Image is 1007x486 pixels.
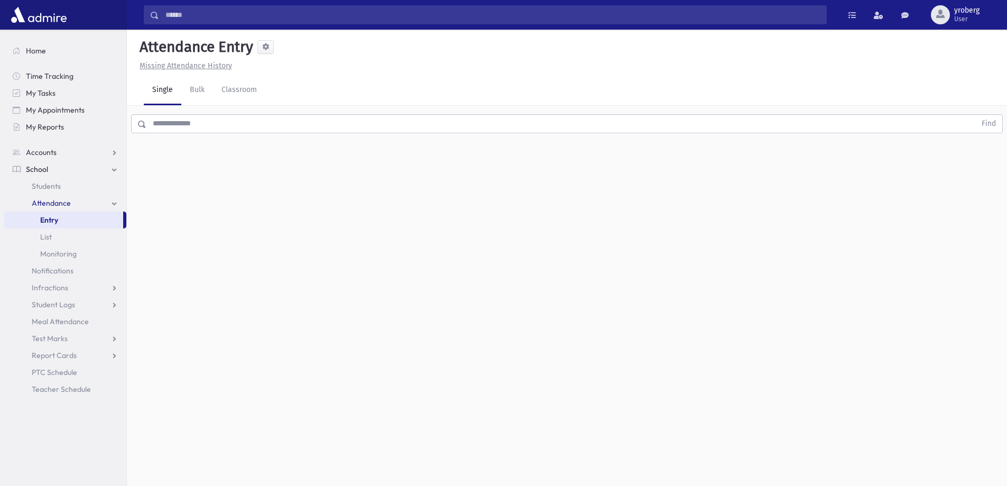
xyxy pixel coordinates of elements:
span: Notifications [32,266,73,276]
span: Attendance [32,198,71,208]
a: My Appointments [4,102,126,118]
a: Bulk [181,76,213,105]
span: Accounts [26,148,57,157]
span: Report Cards [32,351,77,360]
span: User [954,15,980,23]
input: Search [159,5,826,24]
img: AdmirePro [8,4,69,25]
a: Time Tracking [4,68,126,85]
a: Classroom [213,76,265,105]
a: Infractions [4,279,126,296]
a: Entry [4,212,123,228]
span: PTC Schedule [32,368,77,377]
span: yroberg [954,6,980,15]
span: Meal Attendance [32,317,89,326]
span: List [40,232,52,242]
a: Notifications [4,262,126,279]
h5: Attendance Entry [135,38,253,56]
span: Students [32,181,61,191]
span: Time Tracking [26,71,73,81]
a: My Reports [4,118,126,135]
a: PTC Schedule [4,364,126,381]
span: Test Marks [32,334,68,343]
a: Report Cards [4,347,126,364]
a: Meal Attendance [4,313,126,330]
span: My Appointments [26,105,85,115]
a: Students [4,178,126,195]
u: Missing Attendance History [140,61,232,70]
span: Monitoring [40,249,77,259]
a: Teacher Schedule [4,381,126,398]
span: My Reports [26,122,64,132]
span: Home [26,46,46,56]
span: School [26,164,48,174]
a: Home [4,42,126,59]
a: My Tasks [4,85,126,102]
span: Teacher Schedule [32,384,91,394]
a: List [4,228,126,245]
span: Infractions [32,283,68,292]
a: Single [144,76,181,105]
a: Monitoring [4,245,126,262]
span: Student Logs [32,300,75,309]
span: My Tasks [26,88,56,98]
a: Missing Attendance History [135,61,232,70]
a: School [4,161,126,178]
a: Test Marks [4,330,126,347]
a: Student Logs [4,296,126,313]
span: Entry [40,215,58,225]
a: Accounts [4,144,126,161]
a: Attendance [4,195,126,212]
button: Find [975,115,1002,133]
